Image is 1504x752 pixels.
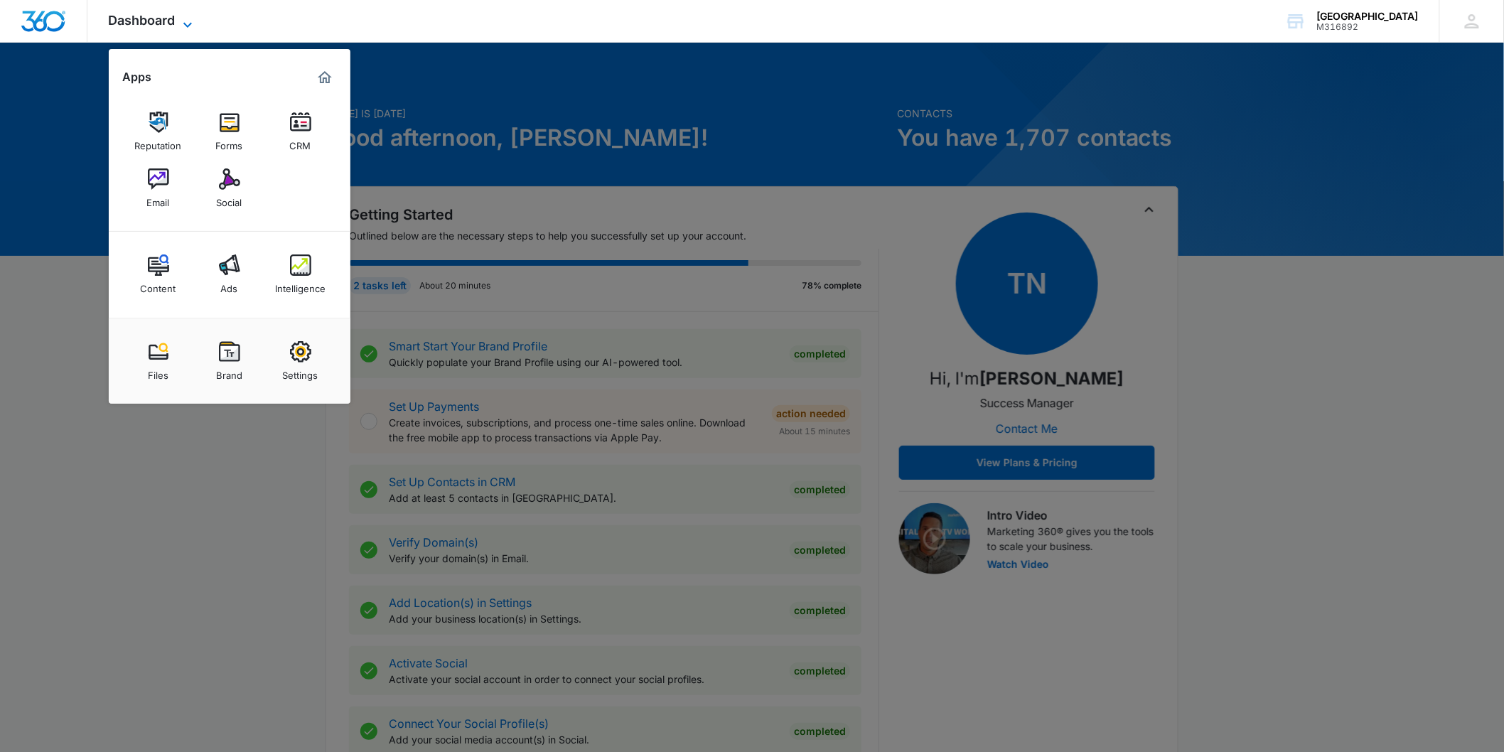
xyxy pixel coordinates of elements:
[131,334,186,388] a: Files
[217,190,242,208] div: Social
[1317,22,1419,32] div: account id
[131,247,186,301] a: Content
[203,247,257,301] a: Ads
[274,247,328,301] a: Intelligence
[313,66,336,89] a: Marketing 360® Dashboard
[221,276,238,294] div: Ads
[274,104,328,159] a: CRM
[274,334,328,388] a: Settings
[148,362,168,381] div: Files
[203,104,257,159] a: Forms
[141,276,176,294] div: Content
[216,362,242,381] div: Brand
[135,133,182,151] div: Reputation
[275,276,326,294] div: Intelligence
[203,161,257,215] a: Social
[109,13,176,28] span: Dashboard
[123,70,152,84] h2: Apps
[131,104,186,159] a: Reputation
[1317,11,1419,22] div: account name
[131,161,186,215] a: Email
[203,334,257,388] a: Brand
[283,362,318,381] div: Settings
[216,133,243,151] div: Forms
[290,133,311,151] div: CRM
[147,190,170,208] div: Email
